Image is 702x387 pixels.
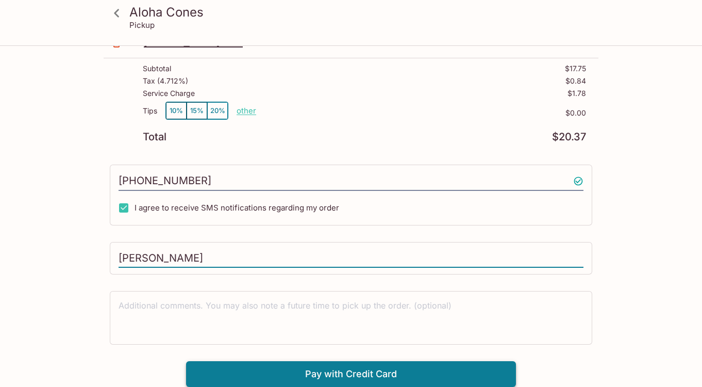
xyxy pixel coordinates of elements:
[186,361,516,387] button: Pay with Credit Card
[143,89,195,98] p: Service Charge
[565,64,586,73] p: $17.75
[119,249,583,268] input: Enter first and last name
[166,102,187,119] button: 10%
[237,106,256,116] button: other
[129,20,155,30] p: Pickup
[143,64,171,73] p: Subtotal
[143,107,157,115] p: Tips
[256,109,586,117] p: $0.00
[207,102,228,119] button: 20%
[552,132,586,142] p: $20.37
[129,4,590,20] h3: Aloha Cones
[143,77,188,85] p: Tax ( 4.712% )
[135,203,339,213] span: I agree to receive SMS notifications regarding my order
[567,89,586,98] p: $1.78
[565,77,586,85] p: $0.84
[187,102,207,119] button: 15%
[119,171,583,191] input: Enter phone number
[143,132,166,142] p: Total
